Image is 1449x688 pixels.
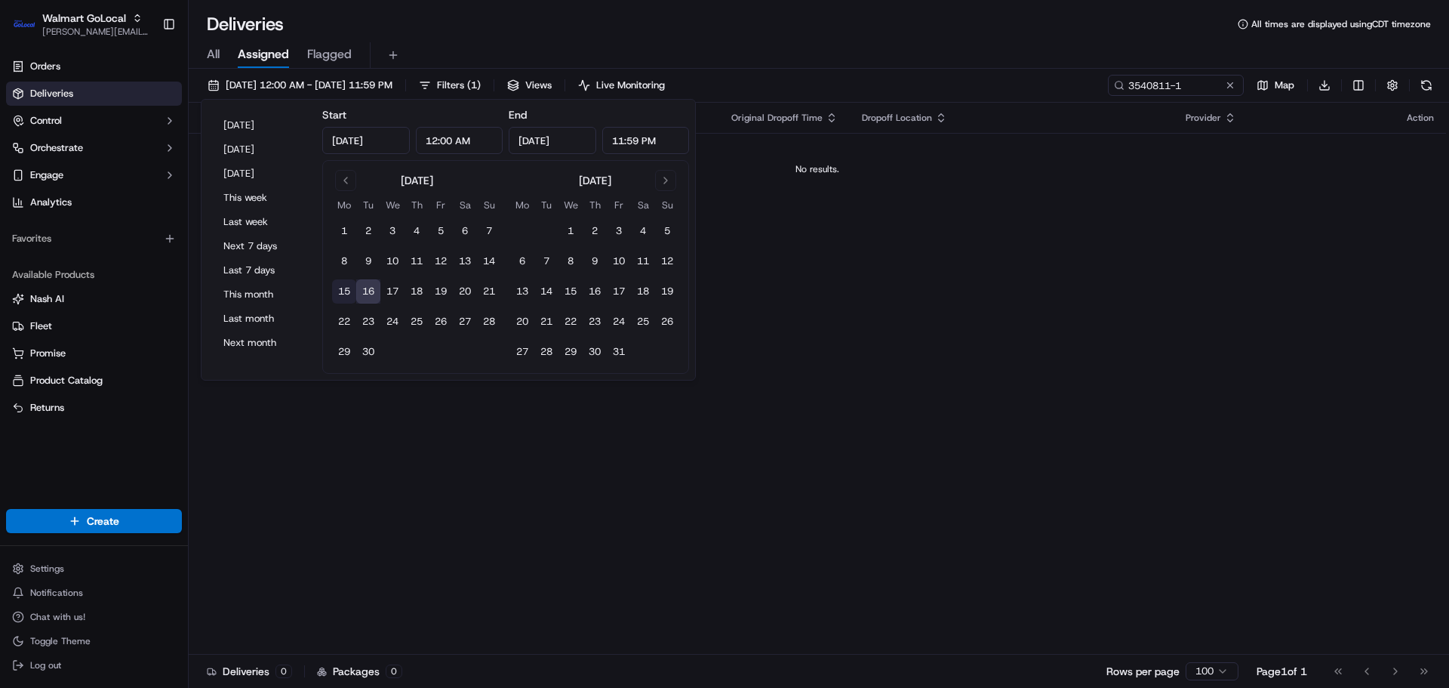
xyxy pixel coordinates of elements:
[6,227,182,251] div: Favorites
[607,279,631,304] button: 17
[655,219,679,243] button: 5
[356,249,380,273] button: 9
[217,308,307,329] button: Last month
[217,332,307,353] button: Next month
[380,219,405,243] button: 3
[6,109,182,133] button: Control
[30,141,83,155] span: Orchestrate
[525,79,552,92] span: Views
[510,197,534,213] th: Monday
[386,665,402,678] div: 0
[217,163,307,184] button: [DATE]
[412,75,488,96] button: Filters(1)
[416,127,503,154] input: Time
[30,319,52,333] span: Fleet
[1416,75,1437,96] button: Refresh
[12,319,176,333] a: Fleet
[607,197,631,213] th: Friday
[405,219,429,243] button: 4
[356,219,380,243] button: 2
[477,310,501,334] button: 28
[6,558,182,579] button: Settings
[558,340,583,364] button: 29
[30,635,91,647] span: Toggle Theme
[429,310,453,334] button: 26
[332,197,356,213] th: Monday
[6,263,182,287] div: Available Products
[217,236,307,257] button: Next 7 days
[6,163,182,187] button: Engage
[332,340,356,364] button: 29
[509,127,596,154] input: Date
[1250,75,1301,96] button: Map
[631,249,655,273] button: 11
[12,12,36,36] img: Walmart GoLocal
[655,279,679,304] button: 19
[534,249,558,273] button: 7
[356,310,380,334] button: 23
[583,279,607,304] button: 16
[6,6,156,42] button: Walmart GoLocalWalmart GoLocal[PERSON_NAME][EMAIL_ADDRESS][DOMAIN_NAME]
[356,197,380,213] th: Tuesday
[558,197,583,213] th: Wednesday
[6,136,182,160] button: Orchestrate
[322,127,410,154] input: Date
[477,219,501,243] button: 7
[453,249,477,273] button: 13
[332,279,356,304] button: 15
[6,396,182,420] button: Returns
[429,249,453,273] button: 12
[1407,112,1434,124] div: Action
[477,197,501,213] th: Sunday
[607,219,631,243] button: 3
[558,279,583,304] button: 15
[571,75,672,96] button: Live Monitoring
[583,197,607,213] th: Thursday
[217,187,307,208] button: This week
[207,664,292,679] div: Deliveries
[405,279,429,304] button: 18
[30,114,62,128] span: Control
[380,279,405,304] button: 17
[307,45,352,63] span: Flagged
[30,659,61,671] span: Log out
[583,310,607,334] button: 23
[217,260,307,281] button: Last 7 days
[322,108,346,122] label: Start
[42,26,150,38] button: [PERSON_NAME][EMAIL_ADDRESS][DOMAIN_NAME]
[275,665,292,678] div: 0
[631,219,655,243] button: 4
[87,514,119,529] span: Create
[429,197,453,213] th: Friday
[356,340,380,364] button: 30
[631,310,655,334] button: 25
[655,170,676,191] button: Go to next month
[217,115,307,136] button: [DATE]
[583,340,607,364] button: 30
[317,664,402,679] div: Packages
[602,127,690,154] input: Time
[510,340,534,364] button: 27
[631,197,655,213] th: Saturday
[12,401,176,415] a: Returns
[30,401,64,415] span: Returns
[6,314,182,338] button: Fleet
[207,45,220,63] span: All
[30,587,83,599] span: Notifications
[6,341,182,366] button: Promise
[429,279,453,304] button: 19
[437,79,481,92] span: Filters
[510,249,534,273] button: 6
[453,197,477,213] th: Saturday
[12,292,176,306] a: Nash AI
[30,611,85,623] span: Chat with us!
[534,197,558,213] th: Tuesday
[655,310,679,334] button: 26
[6,54,182,79] a: Orders
[332,219,356,243] button: 1
[510,310,534,334] button: 20
[467,79,481,92] span: ( 1 )
[335,170,356,191] button: Go to previous month
[30,347,66,360] span: Promise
